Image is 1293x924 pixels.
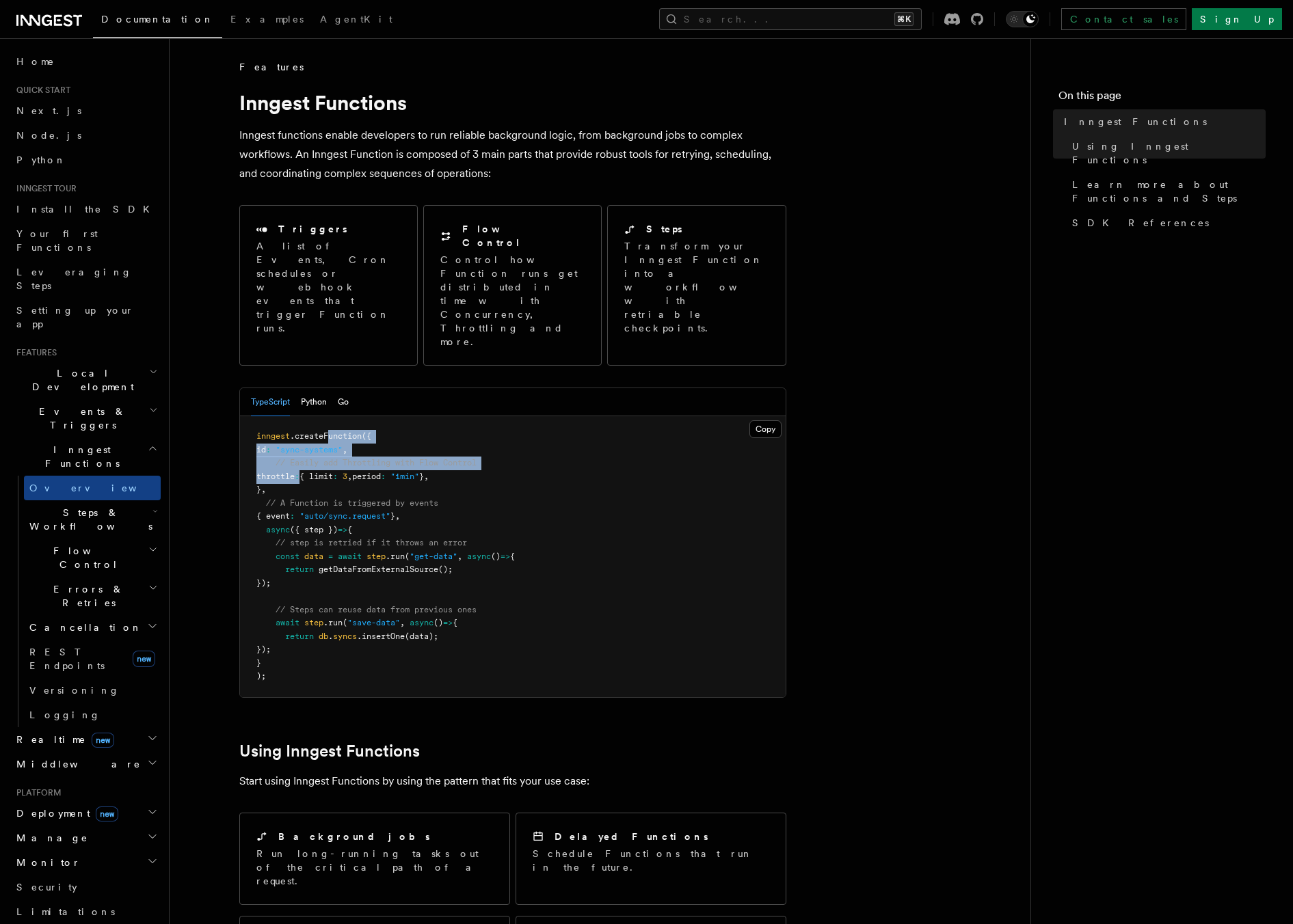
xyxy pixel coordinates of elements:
button: Middleware [11,752,161,776]
span: = [328,552,333,561]
span: data [304,552,323,561]
button: Search...⌘K [659,8,922,30]
kbd: ⌘K [894,12,914,26]
button: Flow Control [24,539,161,577]
span: Steps & Workflows [24,506,152,533]
span: "auto/sync.request" [299,511,390,521]
p: Schedule Functions that run in the future. [533,847,769,874]
span: Monitor [11,856,81,869]
span: Security [16,882,77,893]
div: Inngest Functions [11,476,161,727]
a: Logging [24,703,161,727]
span: { limit [299,472,333,481]
span: inngest [256,431,290,441]
span: throttle [256,472,295,481]
a: Learn more about Functions and Steps [1067,172,1266,210]
span: (); [438,565,453,574]
button: Monitor [11,850,161,875]
h2: Delayed Functions [555,830,708,843]
span: "save-data" [347,618,400,627]
span: return [285,631,314,641]
span: Features [239,60,304,74]
span: , [400,618,405,627]
span: // Steps can reuse data from previous ones [276,605,477,614]
span: ( [343,618,347,627]
span: Features [11,347,57,358]
span: Deployment [11,806,118,820]
a: Documentation [93,4,222,38]
span: : [333,472,338,481]
a: Your first Functions [11,221,161,260]
span: , [261,485,266,494]
span: Home [16,55,55,68]
span: await [276,618,299,627]
span: step [304,618,323,627]
span: () [491,552,501,561]
span: "sync-systems" [276,445,343,454]
h2: Flow Control [462,222,585,249]
span: new [96,806,118,821]
span: => [501,552,510,561]
span: getDataFromExternalSource [319,565,438,574]
span: // Easily add Throttling with Flow Control [276,458,477,467]
button: Steps & Workflows [24,500,161,539]
p: Control how Function runs get distributed in time with Concurrency, Throttling and more. [440,253,585,349]
span: } [256,658,261,668]
button: Manage [11,826,161,850]
a: Examples [222,4,312,37]
a: TriggersA list of Events, Cron schedules or webhook events that trigger Function runs. [239,205,418,366]
span: : [381,472,386,481]
span: : [266,445,271,454]
span: } [419,472,424,481]
button: Inngest Functions [11,437,161,476]
span: Platform [11,787,62,798]
span: Events & Triggers [11,405,149,432]
span: .run [323,618,343,627]
span: new [133,651,155,667]
span: .createFunction [290,431,362,441]
span: Inngest Functions [11,443,148,470]
a: Using Inngest Functions [239,742,420,761]
span: ( [405,552,410,561]
span: Flow Control [24,544,148,571]
a: Python [11,148,161,172]
span: Setting up your app [16,305,134,329]
span: Errors & Retries [24,582,148,610]
button: Events & Triggers [11,399,161,437]
h1: Inngest Functions [239,90,786,115]
span: await [338,552,362,561]
span: Logging [29,709,101,720]
span: , [343,445,347,454]
span: : [290,511,295,521]
span: Documentation [101,14,214,25]
span: Local Development [11,366,149,394]
span: const [276,552,299,561]
a: Flow ControlControl how Function runs get distributed in time with Concurrency, Throttling and more. [423,205,602,366]
button: TypeScript [251,388,290,416]
a: Security [11,875,161,899]
p: A list of Events, Cron schedules or webhook events that trigger Function runs. [256,239,401,335]
span: Inngest tour [11,183,77,194]
span: SDK References [1072,216,1209,230]
span: { [453,618,457,627]
button: Copy [749,420,782,438]
h4: On this page [1058,87,1266,109]
span: Next.js [16,105,81,116]
span: syncs [333,631,357,641]
h2: Triggers [278,222,347,236]
span: step [366,552,386,561]
span: : [295,472,299,481]
button: Errors & Retries [24,577,161,615]
span: Middleware [11,757,141,771]
span: .run [386,552,405,561]
span: Cancellation [24,621,142,634]
span: ); [256,671,266,681]
button: Python [301,388,327,416]
button: Cancellation [24,615,161,640]
span: Node.js [16,130,81,141]
span: async [410,618,434,627]
span: async [266,525,290,534]
button: Deploymentnew [11,801,161,826]
span: Using Inngest Functions [1072,139,1266,167]
span: // A Function is triggered by events [266,498,438,508]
